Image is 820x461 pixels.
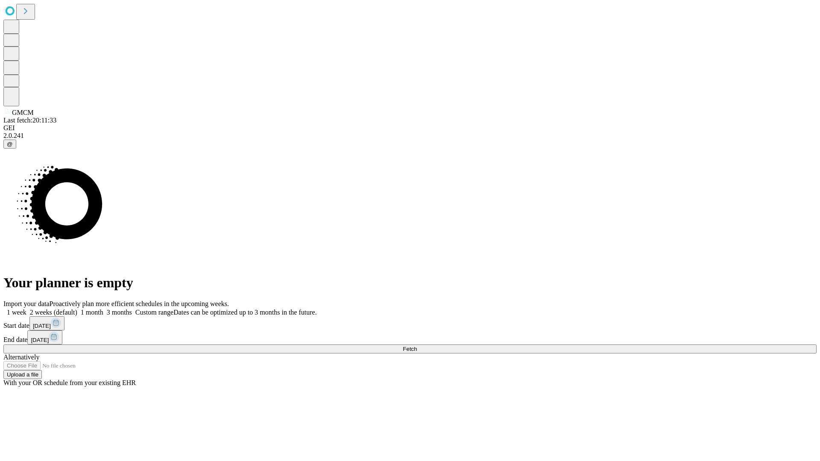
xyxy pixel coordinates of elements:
[7,141,13,147] span: @
[81,309,103,316] span: 1 month
[173,309,316,316] span: Dates can be optimized up to 3 months in the future.
[3,275,817,291] h1: Your planner is empty
[3,316,817,330] div: Start date
[3,300,50,307] span: Import your data
[3,353,39,361] span: Alternatively
[33,323,51,329] span: [DATE]
[50,300,229,307] span: Proactively plan more efficient schedules in the upcoming weeks.
[3,140,16,149] button: @
[3,379,136,386] span: With your OR schedule from your existing EHR
[3,132,817,140] div: 2.0.241
[27,330,62,344] button: [DATE]
[135,309,173,316] span: Custom range
[3,344,817,353] button: Fetch
[107,309,132,316] span: 3 months
[12,109,34,116] span: GMCM
[7,309,26,316] span: 1 week
[3,117,56,124] span: Last fetch: 20:11:33
[30,309,77,316] span: 2 weeks (default)
[403,346,417,352] span: Fetch
[3,330,817,344] div: End date
[3,370,42,379] button: Upload a file
[29,316,64,330] button: [DATE]
[3,124,817,132] div: GEI
[31,337,49,343] span: [DATE]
